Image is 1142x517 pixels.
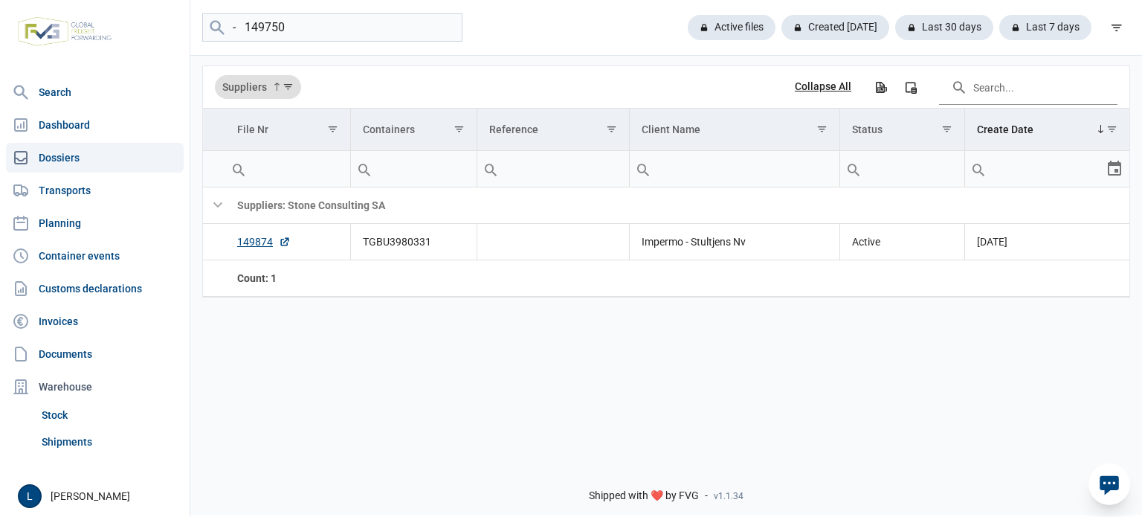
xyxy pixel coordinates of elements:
div: Active files [688,15,775,40]
td: Filter cell [629,151,839,187]
div: Search box [477,151,504,187]
td: TGBU3980331 [350,224,477,260]
div: Suppliers [215,75,301,99]
div: Search box [351,151,378,187]
div: Containers [363,123,415,135]
div: [PERSON_NAME] [18,484,181,508]
div: Search box [965,151,992,187]
a: Search [6,77,184,107]
input: Filter cell [477,151,629,187]
a: Dossiers [6,143,184,173]
a: Invoices [6,306,184,336]
span: Shipped with ❤️ by FVG [589,489,699,503]
input: Search in the data grid [939,69,1117,105]
a: Shipments [36,428,184,455]
div: Status [852,123,883,135]
span: Show filter options for column 'Containers' [454,123,465,135]
div: Last 30 days [895,15,993,40]
a: Dashboard [6,110,184,140]
span: Show filter options for column 'Client Name' [816,123,828,135]
div: Collapse All [795,80,851,94]
span: [DATE] [977,236,1007,248]
span: Show filter options for column 'Reference' [606,123,617,135]
div: Search box [225,151,252,187]
input: Filter cell [225,151,350,187]
span: Show filter options for column 'Create Date' [1106,123,1117,135]
span: - [705,489,708,503]
input: Filter cell [840,151,964,187]
span: Show filter options for column 'Suppliers' [283,81,294,92]
img: FVG - Global freight forwarding [12,11,117,52]
input: Filter cell [630,151,839,187]
div: filter [1103,14,1130,41]
div: Create Date [977,123,1033,135]
input: Filter cell [351,151,477,187]
div: Export all data to Excel [867,74,894,100]
td: Suppliers: Stone Consulting SA [225,187,1129,224]
div: File Nr [237,123,268,135]
span: Show filter options for column 'File Nr' [327,123,338,135]
td: Column Create Date [965,109,1129,151]
a: Planning [6,208,184,238]
td: Impermo - Stultjens Nv [629,224,839,260]
div: Warehouse [6,372,184,402]
div: Data grid with 2 rows and 7 columns [203,66,1129,297]
div: Select [1106,151,1123,187]
a: Container events [6,241,184,271]
td: Active [840,224,965,260]
input: Filter cell [965,151,1106,187]
a: Customs declarations [6,274,184,304]
div: Search box [840,151,867,187]
input: Search dossiers [202,13,462,42]
span: v1.1.34 [714,490,743,502]
span: Show filter options for column 'Status' [941,123,952,135]
td: Column Status [840,109,965,151]
div: Search box [630,151,657,187]
td: Filter cell [350,151,477,187]
td: Column File Nr [225,109,350,151]
td: Column Containers [350,109,477,151]
td: Filter cell [477,151,629,187]
td: Filter cell [965,151,1129,187]
div: Client Name [642,123,700,135]
div: File Nr Count: 1 [237,271,338,286]
div: Data grid toolbar [215,66,1117,108]
td: Filter cell [840,151,965,187]
td: Column Client Name [629,109,839,151]
a: Documents [6,339,184,369]
a: Transports [6,176,184,205]
a: 149874 [237,234,291,249]
td: Collapse [203,187,225,224]
div: Reference [489,123,538,135]
div: Created [DATE] [781,15,889,40]
div: Column Chooser [897,74,924,100]
button: L [18,484,42,508]
div: Last 7 days [999,15,1091,40]
a: Stock [36,402,184,428]
td: Column Reference [477,109,629,151]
